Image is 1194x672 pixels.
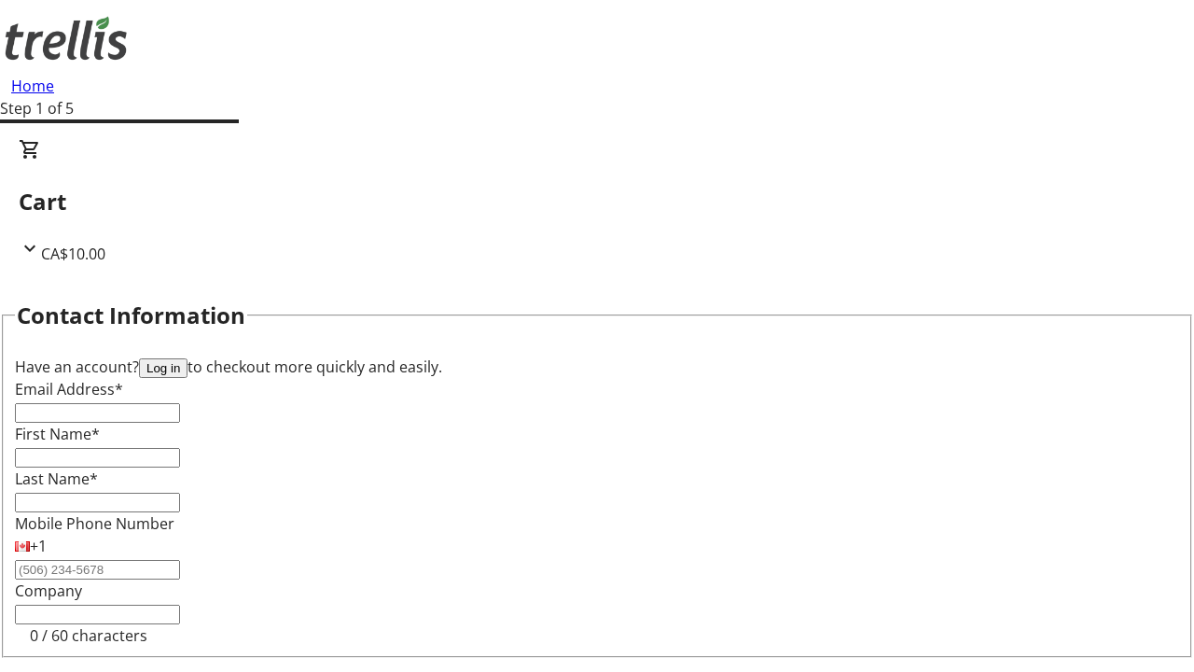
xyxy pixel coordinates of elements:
div: Have an account? to checkout more quickly and easily. [15,356,1179,378]
label: First Name* [15,424,100,444]
label: Email Address* [15,379,123,399]
tr-character-limit: 0 / 60 characters [30,625,147,646]
input: (506) 234-5678 [15,560,180,580]
div: CartCA$10.00 [19,138,1175,265]
button: Log in [139,358,187,378]
h2: Contact Information [17,299,245,332]
label: Last Name* [15,469,98,489]
label: Mobile Phone Number [15,513,174,534]
label: Company [15,581,82,601]
h2: Cart [19,185,1175,218]
span: CA$10.00 [41,244,105,264]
